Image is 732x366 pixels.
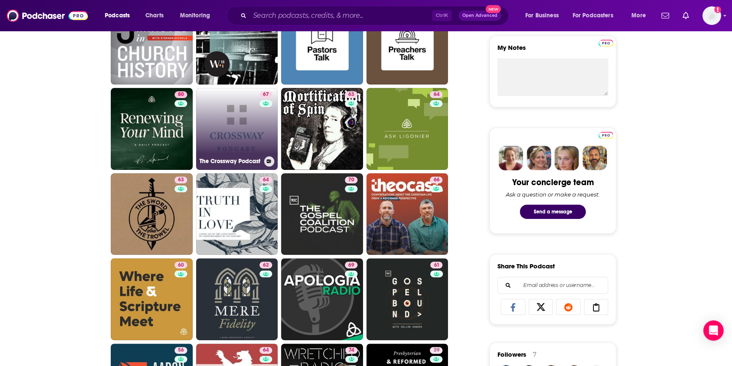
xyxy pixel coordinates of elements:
[345,91,358,98] a: 63
[281,258,363,340] a: 69
[529,299,553,315] a: Share on X/Twitter
[175,347,187,354] a: 56
[99,9,141,22] button: open menu
[145,10,164,22] span: Charts
[345,347,358,354] a: 74
[111,258,193,340] a: 60
[259,347,272,354] a: 64
[175,91,187,98] a: 80
[702,6,721,25] button: Show profile menu
[259,262,272,268] a: 62
[178,90,184,99] span: 80
[679,8,692,23] a: Show notifications dropdown
[519,9,569,22] button: open menu
[462,14,497,18] span: Open Advanced
[432,10,452,21] span: Ctrl K
[520,205,586,219] button: Send a message
[348,261,354,270] span: 69
[259,91,272,98] a: 67
[348,176,354,184] span: 70
[497,277,608,294] div: Search followers
[554,146,579,170] img: Jules Profile
[703,320,724,341] div: Open Intercom Messenger
[366,258,448,340] a: 61
[196,88,278,170] a: 67The Crossway Podcast
[7,8,88,24] img: Podchaser - Follow, Share and Rate Podcasts
[598,38,613,46] a: Pro website
[556,299,581,315] a: Share on Reddit
[702,6,721,25] span: Logged in as BenLaurro
[235,6,516,25] div: Search podcasts, credits, & more...
[263,90,269,99] span: 67
[111,88,193,170] a: 80
[140,9,169,22] a: Charts
[658,8,672,23] a: Show notifications dropdown
[263,346,269,355] span: 64
[281,88,363,170] a: 63
[598,131,613,139] a: Pro website
[175,177,187,183] a: 63
[111,173,193,255] a: 63
[505,277,601,293] input: Email address or username...
[178,346,184,355] span: 56
[598,40,613,46] img: Podchaser Pro
[497,350,526,358] span: Followers
[199,158,261,165] h3: The Crossway Podcast
[430,347,442,354] a: 39
[702,6,721,25] img: User Profile
[281,3,363,85] a: 62
[196,258,278,340] a: 62
[533,351,536,358] div: 7
[433,176,439,184] span: 66
[573,10,613,22] span: For Podcasters
[459,11,501,21] button: Open AdvancedNew
[263,176,269,184] span: 64
[582,146,607,170] img: Jon Profile
[196,3,278,85] a: 70
[714,6,721,13] svg: Add a profile image
[430,177,442,183] a: 66
[263,261,269,270] span: 62
[584,299,609,315] a: Copy Link
[433,90,439,99] span: 64
[430,91,442,98] a: 64
[499,146,523,170] img: Sydney Profile
[506,191,600,198] div: Ask a question or make a request.
[366,88,448,170] a: 64
[259,177,272,183] a: 64
[525,10,559,22] span: For Business
[486,5,501,13] span: New
[345,262,358,268] a: 69
[497,262,555,270] h3: Share This Podcast
[497,44,608,58] label: My Notes
[180,10,210,22] span: Monitoring
[512,177,594,188] div: Your concierge team
[430,262,442,268] a: 61
[105,10,130,22] span: Podcasts
[366,173,448,255] a: 66
[625,9,656,22] button: open menu
[348,90,354,99] span: 63
[527,146,551,170] img: Barbara Profile
[501,299,525,315] a: Share on Facebook
[175,262,187,268] a: 60
[196,173,278,255] a: 64
[111,3,193,85] a: 73
[598,132,613,139] img: Podchaser Pro
[281,173,363,255] a: 70
[366,3,448,85] a: 58
[349,346,354,355] span: 74
[345,177,358,183] a: 70
[567,9,625,22] button: open menu
[174,9,221,22] button: open menu
[250,9,432,22] input: Search podcasts, credits, & more...
[178,176,184,184] span: 63
[433,346,439,355] span: 39
[631,10,646,22] span: More
[178,261,184,270] span: 60
[434,261,439,270] span: 61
